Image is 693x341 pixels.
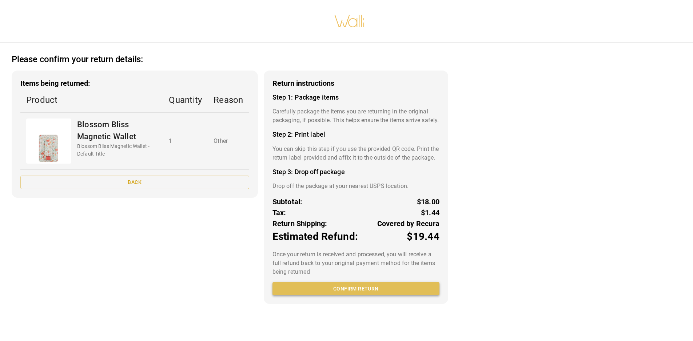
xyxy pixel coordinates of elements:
[214,137,243,145] p: Other
[272,145,439,162] p: You can skip this step if you use the provided QR code. Print the return label provided and affix...
[272,131,439,139] h4: Step 2: Print label
[20,79,249,88] h3: Items being returned:
[169,137,202,145] p: 1
[272,93,439,101] h4: Step 1: Package items
[272,196,303,207] p: Subtotal:
[272,282,439,296] button: Confirm return
[272,168,439,176] h4: Step 3: Drop off package
[272,182,439,190] p: Drop off the package at your nearest USPS location.
[421,207,439,218] p: $1.44
[12,54,143,65] h2: Please confirm your return details:
[77,143,157,158] p: Blossom Bliss Magnetic Wallet - Default Title
[407,229,439,244] p: $19.44
[377,218,439,229] p: Covered by Recura
[272,207,286,218] p: Tax:
[334,5,365,37] img: walli-inc.myshopify.com
[272,229,358,244] p: Estimated Refund:
[214,93,243,107] p: Reason
[26,93,157,107] p: Product
[169,93,202,107] p: Quantity
[272,250,439,276] p: Once your return is received and processed, you will receive a full refund back to your original ...
[272,218,327,229] p: Return Shipping:
[272,107,439,125] p: Carefully package the items you are returning in the original packaging, if possible. This helps ...
[417,196,439,207] p: $18.00
[20,176,249,189] button: Back
[77,119,157,143] p: Blossom Bliss Magnetic Wallet
[272,79,439,88] h3: Return instructions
